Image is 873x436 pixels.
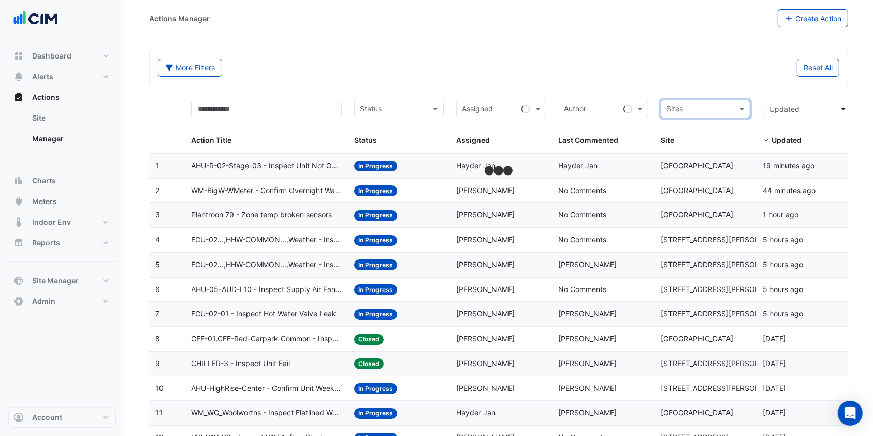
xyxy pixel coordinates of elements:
span: Dashboard [32,51,71,61]
button: Alerts [8,66,116,87]
span: [STREET_ADDRESS][PERSON_NAME] [661,309,787,318]
span: 11 [155,408,163,417]
span: Indoor Env [32,217,71,227]
span: Closed [354,334,384,345]
span: Status [354,136,377,144]
span: [PERSON_NAME] [456,359,515,368]
span: In Progress [354,235,397,246]
span: In Progress [354,383,397,394]
span: Action Title [191,136,231,144]
span: No Comments [559,186,607,195]
span: AHU-R-02-Stage-03 - Inspect Unit Not Operating [191,160,342,172]
span: [GEOGRAPHIC_DATA] [661,161,733,170]
button: Reports [8,232,116,253]
span: 2025-08-25T10:12:16.732 [763,408,786,417]
span: [PERSON_NAME] [456,285,515,294]
span: No Comments [559,210,607,219]
span: AHU-05-AUD-L10 - Inspect Supply Air Fan Fault [191,284,342,296]
button: Create Action [778,9,849,27]
span: [PERSON_NAME] [559,384,617,393]
span: [PERSON_NAME] [559,260,617,269]
span: Meters [32,196,57,207]
button: Updated [763,100,852,118]
span: 9 [155,359,160,368]
span: In Progress [354,161,397,171]
span: In Progress [354,408,397,419]
button: Dashboard [8,46,116,66]
span: In Progress [354,210,397,221]
span: 3 [155,210,160,219]
button: Meters [8,191,116,212]
span: 5 [155,260,160,269]
span: [STREET_ADDRESS][PERSON_NAME] [661,384,787,393]
button: Admin [8,291,116,312]
span: 2025-08-26T10:01:34.116 [763,285,803,294]
span: 2025-08-26T09:57:11.757 [763,309,803,318]
span: Hayder Jan [456,161,496,170]
span: 2025-08-26T14:06:46.101 [763,186,816,195]
span: Updated [772,136,802,144]
span: [PERSON_NAME] [456,384,515,393]
span: WM-BigW-WMeter - Confirm Overnight Water Consumption [191,185,342,197]
span: [PERSON_NAME] [456,186,515,195]
div: Open Intercom Messenger [838,401,863,426]
span: Charts [32,176,56,186]
span: [PERSON_NAME] [559,359,617,368]
button: Reset All [797,59,839,77]
span: 2 [155,186,159,195]
span: In Progress [354,259,397,270]
span: 10 [155,384,164,393]
span: In Progress [354,284,397,295]
span: 6 [155,285,160,294]
span: Alerts [32,71,53,82]
span: [PERSON_NAME] [456,235,515,244]
img: Company Logo [12,8,59,29]
span: No Comments [559,235,607,244]
span: Closed [354,358,384,369]
span: 2025-08-25T12:15:38.262 [763,384,786,393]
span: [STREET_ADDRESS][PERSON_NAME] [661,285,787,294]
span: [PERSON_NAME] [559,408,617,417]
span: CHILLER-3 - Inspect Unit Fail [191,358,290,370]
span: [STREET_ADDRESS][PERSON_NAME] [661,359,787,368]
app-icon: Alerts [13,71,24,82]
span: Admin [32,296,55,307]
span: Updated [769,105,799,113]
button: Actions [8,87,116,108]
span: 2025-08-26T10:04:39.747 [763,235,803,244]
span: [STREET_ADDRESS][PERSON_NAME] [661,260,787,269]
span: Last Commented [559,136,619,144]
span: WM_WG_Woolworths - Inspect Flatlined Water Sub-Meter [191,407,342,419]
span: Actions [32,92,60,103]
span: [GEOGRAPHIC_DATA] [661,210,733,219]
span: 2025-08-26T14:31:28.585 [763,161,814,170]
button: Charts [8,170,116,191]
span: Assigned [456,136,490,144]
span: [GEOGRAPHIC_DATA] [661,334,733,343]
button: Site Manager [8,270,116,291]
span: [PERSON_NAME] [456,309,515,318]
span: AHU-HighRise-Center - Confirm Unit Weekend Operation (Energy Waste) [191,383,342,395]
app-icon: Charts [13,176,24,186]
a: Site [24,108,116,128]
a: Manager [24,128,116,149]
span: Hayder Jan [456,408,496,417]
span: FCU-02-01 - Inspect Hot Water Valve Leak [191,308,336,320]
app-icon: Indoor Env [13,217,24,227]
span: 2025-08-25T12:16:14.938 [763,359,786,368]
app-icon: Actions [13,92,24,103]
div: Actions Manager [149,13,210,24]
span: FCU-02...,HHW-COMMON...,Weather - Inspect Hot Water Valve Leak [191,234,342,246]
span: No Comments [559,285,607,294]
span: [PERSON_NAME] [456,260,515,269]
span: [GEOGRAPHIC_DATA] [661,408,733,417]
app-icon: Site Manager [13,275,24,286]
span: Plantroon 79 - Zone temp broken sensors [191,209,332,221]
span: [PERSON_NAME] [559,334,617,343]
span: 2025-08-26T10:04:00.947 [763,260,803,269]
div: Actions [8,108,116,153]
span: FCU-02...,HHW-COMMON...,Weather - Inspect Hot Water Valve Leak [191,259,342,271]
app-icon: Admin [13,296,24,307]
span: CEF-01,CEF-Red-Carpark-Common - Inspect Carpark CO [GEOGRAPHIC_DATA] [191,333,342,345]
span: 8 [155,334,160,343]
